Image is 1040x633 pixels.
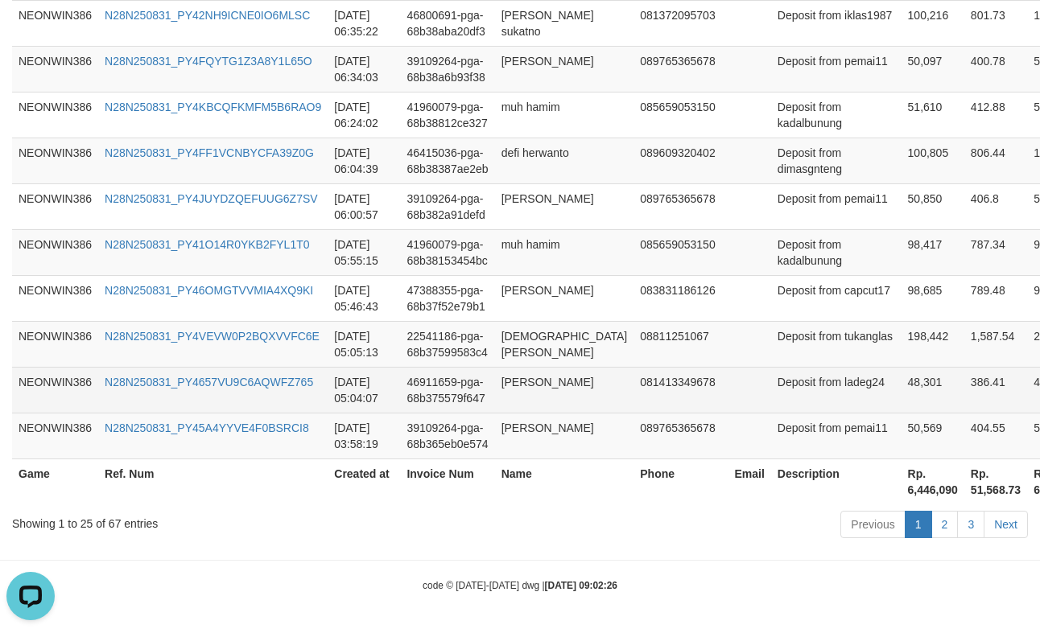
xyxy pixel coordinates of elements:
[495,138,634,183] td: defi herwanto
[633,367,728,413] td: 081413349678
[902,321,964,367] td: 198,442
[771,46,902,92] td: Deposit from pemai11
[957,511,984,538] a: 3
[633,321,728,367] td: 08811251067
[964,92,1027,138] td: 412.88
[12,229,98,275] td: NEONWIN386
[964,229,1027,275] td: 787.34
[400,367,494,413] td: 46911659-pga-68b375579f647
[400,321,494,367] td: 22541186-pga-68b37599583c4
[633,458,728,504] th: Phone
[328,321,400,367] td: [DATE] 05:05:13
[328,367,400,413] td: [DATE] 05:04:07
[400,229,494,275] td: 41960079-pga-68b38153454bc
[328,413,400,458] td: [DATE] 03:58:19
[728,458,770,504] th: Email
[98,458,328,504] th: Ref. Num
[495,367,634,413] td: [PERSON_NAME]
[105,421,309,434] a: N28N250831_PY45A4YYVE4F0BSRCI8
[328,275,400,321] td: [DATE] 05:46:43
[12,46,98,92] td: NEONWIN386
[902,413,964,458] td: 50,569
[964,46,1027,92] td: 400.78
[902,275,964,321] td: 98,685
[633,229,728,275] td: 085659053150
[771,321,902,367] td: Deposit from tukanglas
[633,92,728,138] td: 085659053150
[902,458,964,504] th: Rp. 6,446,090
[12,92,98,138] td: NEONWIN386
[964,138,1027,183] td: 806.44
[964,275,1027,321] td: 789.48
[105,284,313,297] a: N28N250831_PY46OMGTVVMIA4XQ9KI
[105,146,314,159] a: N28N250831_PY4FF1VCNBYCFA39Z0G
[105,330,320,343] a: N28N250831_PY4VEVW0P2BQXVVFC6E
[964,321,1027,367] td: 1,587.54
[12,413,98,458] td: NEONWIN386
[840,511,905,538] a: Previous
[328,229,400,275] td: [DATE] 05:55:15
[771,413,902,458] td: Deposit from pemai11
[328,92,400,138] td: [DATE] 06:24:02
[964,458,1027,504] th: Rp. 51,568.73
[902,46,964,92] td: 50,097
[633,275,728,321] td: 083831186126
[12,321,98,367] td: NEONWIN386
[771,275,902,321] td: Deposit from capcut17
[495,458,634,504] th: Name
[105,192,318,205] a: N28N250831_PY4JUYDZQEFUUG6Z7SV
[423,580,617,591] small: code © [DATE]-[DATE] dwg |
[400,183,494,229] td: 39109264-pga-68b382a91defd
[902,138,964,183] td: 100,805
[105,55,312,68] a: N28N250831_PY4FQYTG1Z3A8Y1L65O
[984,511,1028,538] a: Next
[400,458,494,504] th: Invoice Num
[771,458,902,504] th: Description
[400,92,494,138] td: 41960079-pga-68b38812ce327
[495,321,634,367] td: [DEMOGRAPHIC_DATA][PERSON_NAME]
[633,46,728,92] td: 089765365678
[495,275,634,321] td: [PERSON_NAME]
[105,9,310,22] a: N28N250831_PY42NH9ICNE0IO6MLSC
[328,183,400,229] td: [DATE] 06:00:57
[633,413,728,458] td: 089765365678
[6,6,55,55] button: Open LiveChat chat widget
[495,183,634,229] td: [PERSON_NAME]
[633,183,728,229] td: 089765365678
[902,229,964,275] td: 98,417
[771,229,902,275] td: Deposit from kadalbunung
[105,376,313,388] a: N28N250831_PY4657VU9C6AQWFZ765
[400,46,494,92] td: 39109264-pga-68b38a6b93f38
[495,229,634,275] td: muh hamim
[105,238,310,251] a: N28N250831_PY41O14R0YKB2FYL1T0
[328,46,400,92] td: [DATE] 06:34:03
[964,183,1027,229] td: 406.8
[495,92,634,138] td: muh hamim
[902,367,964,413] td: 48,301
[495,413,634,458] td: [PERSON_NAME]
[495,46,634,92] td: [PERSON_NAME]
[771,138,902,183] td: Deposit from dimasgnteng
[12,138,98,183] td: NEONWIN386
[12,458,98,504] th: Game
[771,183,902,229] td: Deposit from pemai11
[12,183,98,229] td: NEONWIN386
[328,138,400,183] td: [DATE] 06:04:39
[964,367,1027,413] td: 386.41
[905,511,932,538] a: 1
[105,101,321,113] a: N28N250831_PY4KBCQFKMFM5B6RAO9
[400,138,494,183] td: 46415036-pga-68b38387ae2eb
[12,367,98,413] td: NEONWIN386
[902,183,964,229] td: 50,850
[400,413,494,458] td: 39109264-pga-68b365eb0e574
[902,92,964,138] td: 51,610
[771,367,902,413] td: Deposit from ladeg24
[545,580,617,591] strong: [DATE] 09:02:26
[400,275,494,321] td: 47388355-pga-68b37f52e79b1
[633,138,728,183] td: 089609320402
[12,509,421,532] div: Showing 1 to 25 of 67 entries
[12,275,98,321] td: NEONWIN386
[771,92,902,138] td: Deposit from kadalbunung
[328,458,400,504] th: Created at
[931,511,959,538] a: 2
